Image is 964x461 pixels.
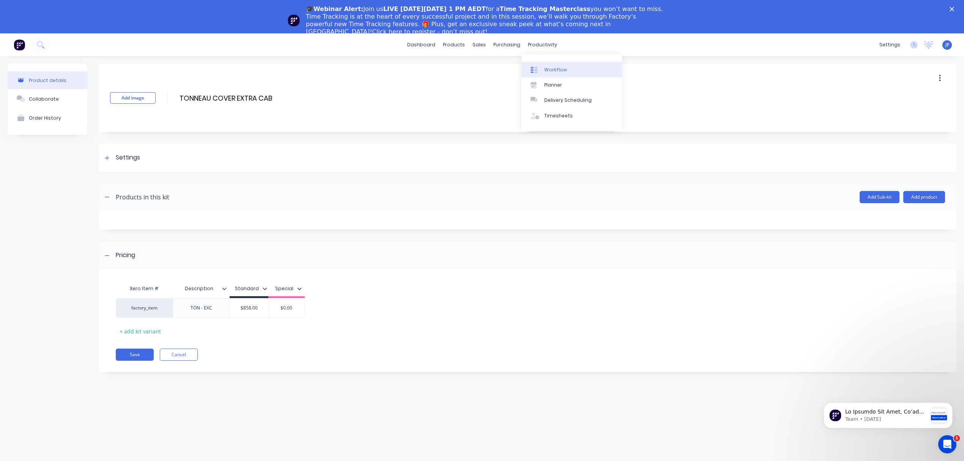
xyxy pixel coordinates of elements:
iframe: Intercom live chat [938,435,956,453]
div: TON - EXC [183,303,221,313]
div: purchasing [490,39,524,51]
button: Cancel [160,349,198,361]
a: Timesheets [521,108,622,123]
img: Profile image for Team [288,14,300,27]
div: Settings [116,153,140,163]
div: Order History [29,115,61,121]
img: Factory [14,39,25,51]
button: Add product [903,191,945,203]
div: Pricing [116,251,135,260]
div: Planner [544,82,562,88]
a: Workflow [521,62,622,77]
div: Products in this kit [116,193,169,202]
div: products [439,39,469,51]
b: LIVE [DATE][DATE] 1 PM AEDT [383,5,486,13]
button: Add Sub-kit [860,191,899,203]
div: Description [173,279,225,298]
a: Delivery Scheduling [521,93,622,108]
div: settings [876,39,904,51]
div: productivity [524,39,561,51]
div: Product details [29,77,66,83]
div: Collaborate [29,96,59,102]
button: Order History [8,108,87,127]
button: Standard [231,283,271,294]
div: + add kit variant [116,325,165,337]
div: Delivery Scheduling [544,97,592,104]
div: factory_itemTON - EXC$858.00$0.00 [116,298,305,318]
b: Time Tracking Masterclass [500,5,591,13]
a: Planner [521,77,622,93]
div: Xero Item # [116,281,173,296]
div: Description [173,281,230,296]
span: Lo Ipsumdo Sit Amet, Co’ad elitse doe temp incididu utlabor etdolorem al enim admi veniamqu nos e... [33,21,114,458]
p: Message from Team, sent 2w ago [33,28,115,35]
div: Special [275,285,293,292]
iframe: Intercom notifications message [812,387,964,440]
span: JF [945,41,949,48]
div: sales [469,39,490,51]
div: factory_item [124,305,165,311]
button: Collaborate [8,89,87,108]
input: Enter kit name [179,93,313,104]
div: Workflow [544,66,567,73]
button: Special [271,283,306,294]
a: Click here to register - don’t miss out! [372,28,488,35]
div: Standard [235,285,259,292]
div: Close [950,7,957,11]
a: dashboard [403,39,439,51]
button: Add image [110,92,156,104]
div: $858.00 [230,298,268,317]
button: Save [116,349,154,361]
button: Product details [8,71,87,89]
span: 1 [954,435,960,441]
div: Timesheets [544,112,573,119]
b: 🎓Webinar Alert: [306,5,363,13]
div: $0.00 [268,298,306,317]
div: Join us for a you won’t want to miss. Time Tracking is at the heart of every successful project a... [306,5,664,36]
